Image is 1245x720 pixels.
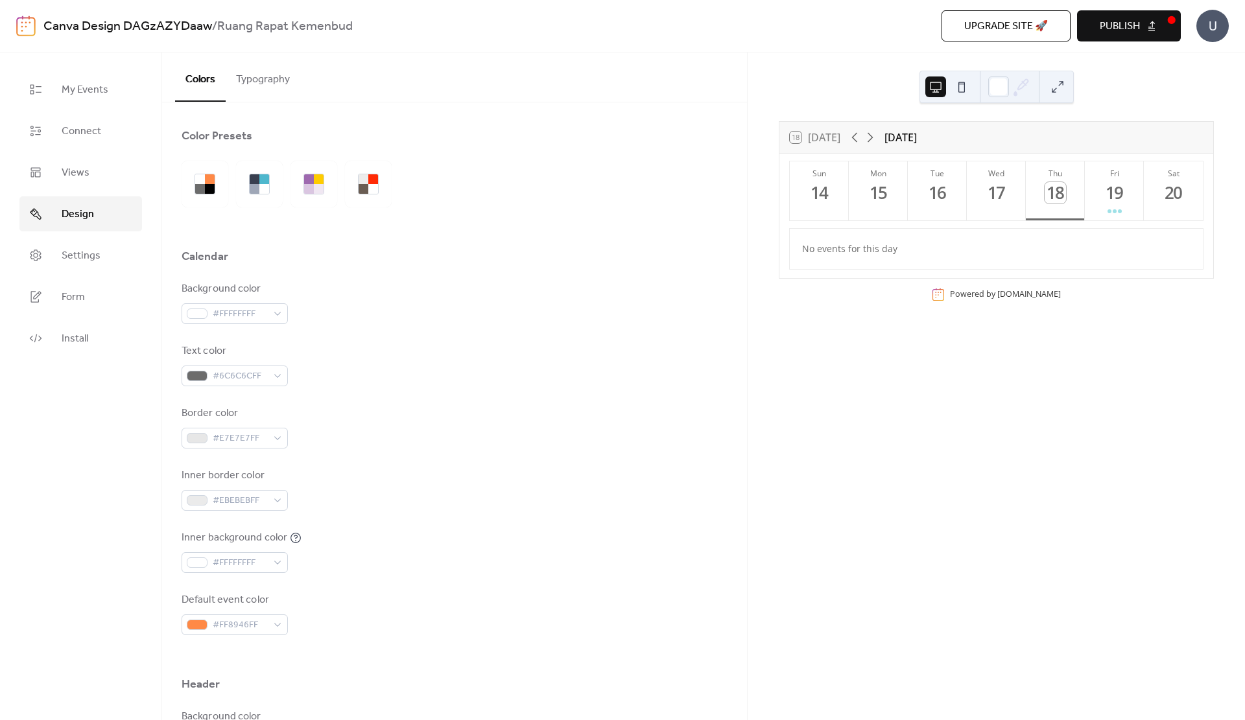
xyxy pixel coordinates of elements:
b: Ruang Rapat Kemenbud [217,14,353,39]
button: Typography [226,52,300,100]
div: Thu [1030,168,1081,179]
div: Powered by [950,288,1061,299]
span: Install [62,331,88,347]
a: Canva Design DAGzAZYDaaw [43,14,212,39]
button: Tue16 [908,161,967,220]
span: #6C6C6CFF [213,369,267,384]
div: 19 [1104,182,1125,203]
div: Wed [971,168,1022,179]
button: Thu18 [1026,161,1085,220]
div: Background color [182,281,285,297]
div: 15 [868,182,889,203]
div: 16 [927,182,948,203]
button: Sat20 [1144,161,1203,220]
div: Text color [182,343,285,359]
button: Fri19 [1085,161,1144,220]
b: / [212,14,217,39]
span: #FFFFFFFF [213,307,267,322]
div: Inner border color [182,468,285,483]
div: 18 [1045,182,1066,203]
span: My Events [62,82,108,98]
button: Colors [175,52,226,102]
div: No events for this day [792,233,1202,264]
a: Form [19,279,142,314]
a: Settings [19,238,142,273]
a: Views [19,155,142,190]
div: 14 [809,182,830,203]
div: U [1196,10,1229,42]
span: Views [62,165,89,181]
span: #FFFFFFFF [213,555,267,571]
a: [DOMAIN_NAME] [997,288,1061,299]
span: Connect [62,124,101,139]
span: Design [62,207,94,222]
span: #EBEBEBFF [213,493,267,509]
div: 20 [1163,182,1184,203]
div: Sat [1148,168,1199,179]
div: Border color [182,406,285,421]
span: #FF8946FF [213,618,267,633]
div: Calendar [182,249,228,264]
a: My Events [19,72,142,107]
a: Connect [19,113,142,148]
div: Color Presets [182,128,252,144]
span: Publish [1100,19,1140,34]
div: Inner background color [182,530,287,546]
span: #E7E7E7FF [213,431,267,447]
span: Settings [62,248,101,264]
img: logo [16,16,36,36]
div: Header [182,677,220,692]
a: Design [19,196,142,231]
div: Fri [1089,168,1140,179]
button: Publish [1077,10,1181,41]
div: 17 [986,182,1007,203]
div: Tue [912,168,963,179]
a: Install [19,321,142,356]
button: Upgrade site 🚀 [942,10,1071,41]
span: Form [62,290,85,305]
div: Default event color [182,592,285,608]
button: Wed17 [967,161,1026,220]
div: Mon [853,168,904,179]
div: [DATE] [884,130,917,145]
button: Sun14 [790,161,849,220]
div: Sun [794,168,845,179]
span: Upgrade site 🚀 [964,19,1048,34]
button: Mon15 [849,161,908,220]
